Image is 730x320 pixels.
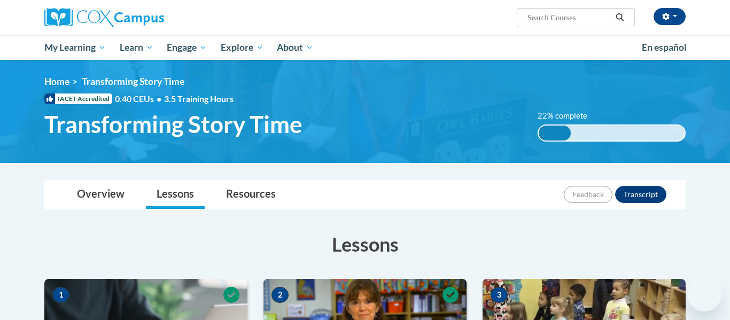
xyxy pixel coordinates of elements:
[160,35,214,60] a: Engage
[642,42,687,53] span: En español
[539,126,571,141] div: 22% complete
[28,35,702,60] div: Main menu
[44,93,112,104] span: IACET Accredited
[221,41,263,54] span: Explore
[44,8,164,27] img: Cox Campus
[44,41,106,54] span: My Learning
[115,93,164,105] span: 0.40 CEUs
[44,110,302,138] span: Transforming Story Time
[277,41,313,54] span: About
[44,76,69,87] a: Home
[44,231,686,257] h3: Lessons
[44,8,247,27] a: Cox Campus
[215,181,286,209] a: Resources
[157,93,161,104] span: •
[167,41,207,54] span: Engage
[120,41,153,54] span: Learn
[270,35,321,60] a: About
[82,76,184,87] span: Transforming Story Time
[687,277,721,311] iframe: Button to launch messaging window
[113,35,160,60] a: Learn
[635,36,694,59] a: En español
[612,11,628,24] button: Search
[615,186,666,203] button: Transcript
[491,287,508,303] span: 3
[66,181,135,209] a: Overview
[214,35,270,60] a: Explore
[654,8,686,25] button: Account Settings
[271,287,289,303] span: 2
[164,93,234,104] span: 3.5 Training Hours
[526,11,612,24] input: Search Courses
[37,35,113,60] a: My Learning
[564,186,612,203] button: Feedback
[52,287,69,303] span: 1
[538,110,599,122] label: 22% complete
[146,181,205,209] a: Lessons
